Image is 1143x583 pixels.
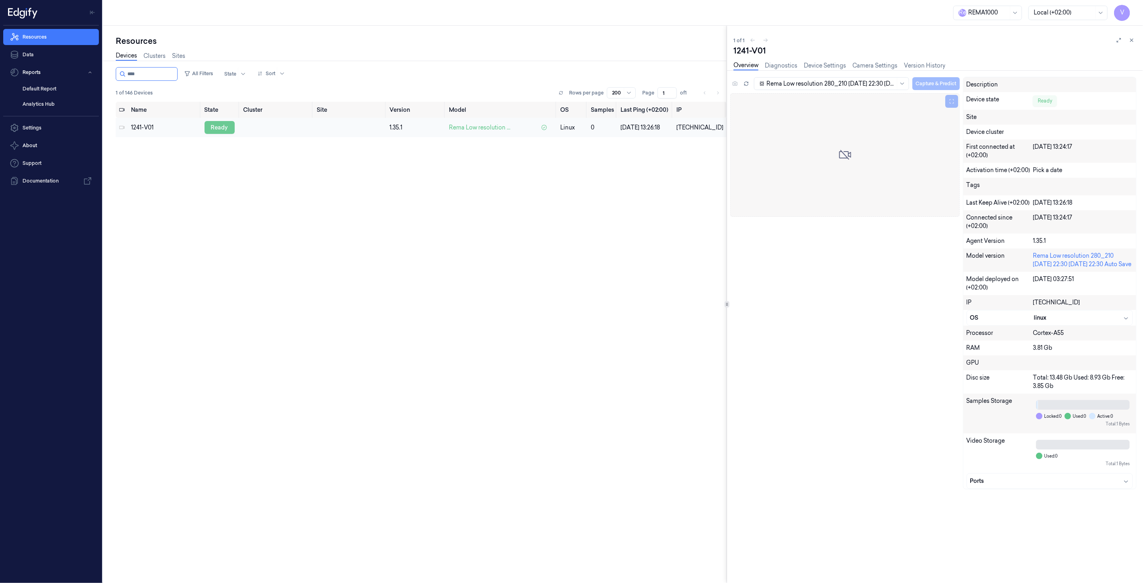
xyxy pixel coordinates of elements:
[557,102,587,118] th: OS
[1114,5,1130,21] button: V
[16,97,99,111] a: Analytics Hub
[967,275,1033,292] div: Model deployed on (+02:00)
[240,102,313,118] th: Cluster
[3,47,99,63] a: Data
[16,82,99,96] a: Default Report
[1033,298,1133,307] div: [TECHNICAL_ID]
[967,359,1033,367] div: GPU
[1044,413,1061,419] span: Locked: 0
[560,123,584,132] p: linux
[1033,143,1133,160] div: [DATE] 13:24:17
[1033,166,1062,174] span: Pick a date
[3,138,99,154] button: About
[588,102,617,118] th: Samples
[967,95,1033,107] div: Device state
[449,123,510,132] span: Rema Low resolution ...
[172,52,185,60] a: Sites
[1033,199,1133,207] div: [DATE] 13:26:18
[446,102,557,118] th: Model
[1033,237,1133,245] div: 1.35.1
[131,123,198,132] div: 1241-V01
[387,102,446,118] th: Version
[1036,421,1130,427] div: Total: 1 Bytes
[676,123,723,132] div: [TECHNICAL_ID]
[591,123,614,132] div: 0
[1033,213,1133,230] div: [DATE] 13:24:17
[970,477,1034,485] div: Ports
[3,155,99,171] a: Support
[967,344,1033,352] div: RAM
[1033,374,1133,390] div: Total: 13.48 Gb Used: 8.93 Gb Free: 3.85 Gb
[967,237,1033,245] div: Agent Version
[804,62,846,70] a: Device Settings
[699,87,723,99] nav: pagination
[1033,95,1057,107] div: Ready
[1034,314,1129,322] div: linux
[1097,413,1113,419] span: Active: 0
[205,121,235,134] div: ready
[3,173,99,189] a: Documentation
[116,89,153,96] span: 1 of 146 Devices
[181,67,216,80] button: All Filters
[3,64,99,80] button: Reports
[390,123,443,132] div: 1.35.1
[967,80,1033,89] div: Description
[733,61,758,70] a: Overview
[967,113,1033,121] div: Site
[621,123,670,132] div: [DATE] 13:26:18
[967,329,1033,337] div: Processor
[1033,275,1133,292] div: [DATE] 03:27:51
[967,437,1033,470] div: Video Storage
[852,62,897,70] a: Camera Settings
[967,213,1033,230] div: Connected since (+02:00)
[970,314,1034,322] div: OS
[1036,461,1130,467] div: Total: 1 Bytes
[967,143,1033,160] div: First connected at (+02:00)
[3,29,99,45] a: Resources
[1073,413,1086,419] span: Used: 0
[569,89,604,96] p: Rows per page
[143,52,166,60] a: Clusters
[86,6,99,19] button: Toggle Navigation
[313,102,386,118] th: Site
[967,474,1133,489] button: Ports
[116,35,727,47] div: Resources
[959,9,967,17] span: R e
[1033,329,1133,337] div: Cortex-A55
[642,89,654,96] span: Page
[673,102,727,118] th: IP
[967,199,1033,207] div: Last Keep Alive (+02:00)
[904,62,945,70] a: Version History
[967,310,1133,325] button: OSlinux
[128,102,201,118] th: Name
[116,51,137,61] a: Devices
[680,89,693,96] span: of 1
[733,45,1137,56] div: 1241-V01
[967,181,1033,192] div: Tags
[733,37,745,44] span: 1 of 1
[1044,453,1057,459] span: Used: 0
[967,166,1033,174] div: Activation time (+02:00)
[201,102,240,118] th: State
[967,252,1033,269] div: Model version
[967,374,1033,390] div: Disc size
[1033,344,1133,352] div: 3.81 Gb
[967,397,1033,430] div: Samples Storage
[617,102,673,118] th: Last Ping (+02:00)
[3,120,99,136] a: Settings
[765,62,797,70] a: Diagnostics
[1033,252,1133,269] div: Rema Low resolution 280_210 [DATE] 22:30 [DATE] 22:30 Auto Save
[967,298,1033,307] div: IP
[967,128,1033,136] div: Device cluster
